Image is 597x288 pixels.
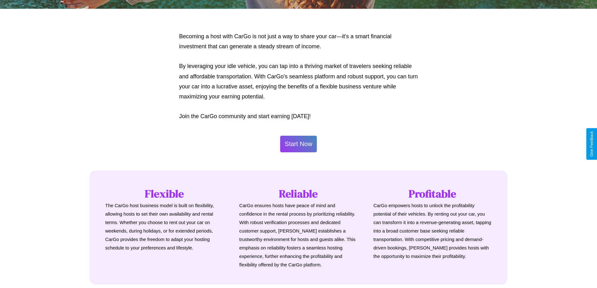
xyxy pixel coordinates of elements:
p: By leveraging your idle vehicle, you can tap into a thriving market of travelers seeking reliable... [179,61,418,102]
h1: Profitable [373,186,492,201]
p: Becoming a host with CarGo is not just a way to share your car—it's a smart financial investment ... [179,31,418,52]
div: Give Feedback [589,131,594,157]
h1: Flexible [105,186,224,201]
p: The CarGo host business model is built on flexibility, allowing hosts to set their own availabili... [105,201,224,252]
h1: Reliable [239,186,358,201]
p: Join the CarGo community and start earning [DATE]! [179,111,418,121]
button: Start Now [280,136,317,152]
p: CarGo empowers hosts to unlock the profitability potential of their vehicles. By renting out your... [373,201,492,260]
p: CarGo ensures hosts have peace of mind and confidence in the rental process by prioritizing relia... [239,201,358,269]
